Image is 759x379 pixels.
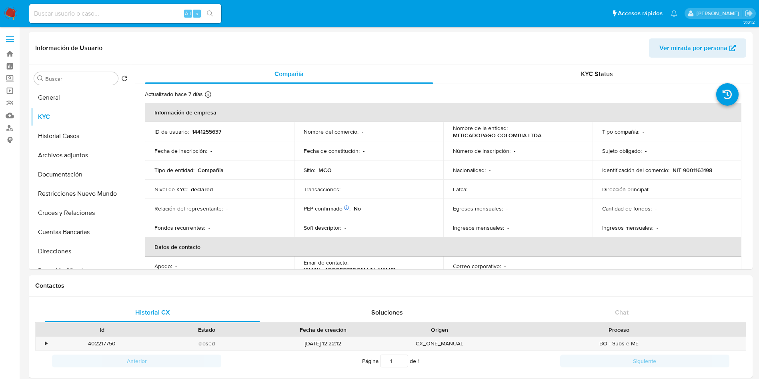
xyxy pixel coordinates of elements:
div: [DATE] 12:22:12 [259,337,387,350]
button: Datos Modificados [31,261,131,280]
p: Identificación del comercio : [602,166,669,174]
button: Volver al orden por defecto [121,75,128,84]
p: - [226,205,228,212]
p: PEP confirmado : [304,205,350,212]
div: Id [55,326,149,334]
p: - [645,147,647,154]
p: - [344,186,345,193]
p: Ingresos mensuales : [602,224,653,231]
div: • [45,340,47,347]
p: Dirección principal : [602,186,649,193]
p: Soft descriptor : [304,224,341,231]
p: Sujeto obligado : [602,147,642,154]
p: ID de usuario : [154,128,189,135]
p: Ingresos mensuales : [453,224,504,231]
button: Cuentas Bancarias [31,223,131,242]
p: - [471,186,472,193]
p: Compañia [198,166,224,174]
p: - [363,147,364,154]
p: Email de contacto : [304,259,348,266]
button: KYC [31,107,131,126]
span: Alt [185,10,191,17]
p: Fatca : [453,186,467,193]
p: MERCADOPAGO COLOMBIA LTDA [453,132,541,139]
button: search-icon [202,8,218,19]
div: Proceso [498,326,740,334]
p: Nacionalidad : [453,166,486,174]
button: Historial Casos [31,126,131,146]
p: Fondos recurrentes : [154,224,205,231]
p: - [504,263,506,270]
div: closed [154,337,259,350]
span: Accesos rápidos [618,9,663,18]
span: KYC Status [581,69,613,78]
div: Fecha de creación [265,326,382,334]
div: CX_ONE_MANUAL [387,337,492,350]
button: Siguiente [560,355,729,367]
p: - [175,263,177,270]
h1: Contactos [35,282,746,290]
th: Datos de contacto [145,237,741,257]
p: declared [191,186,213,193]
p: Número de inscripción : [453,147,511,154]
p: - [657,224,658,231]
button: General [31,88,131,107]
input: Buscar [45,75,115,82]
p: Nombre de la entidad : [453,124,508,132]
p: Nombre del comercio : [304,128,358,135]
span: Compañía [274,69,304,78]
th: Información de empresa [145,103,741,122]
p: Apodo : [154,263,172,270]
p: MCO [318,166,332,174]
button: Documentación [31,165,131,184]
p: - [506,205,508,212]
button: Anterior [52,355,221,367]
span: Historial CX [135,308,170,317]
p: - [489,166,491,174]
p: - [344,224,346,231]
p: Cantidad de fondos : [602,205,652,212]
div: 402217750 [50,337,154,350]
p: - [362,128,363,135]
h1: Información de Usuario [35,44,102,52]
p: Transacciones : [304,186,340,193]
button: Restricciones Nuevo Mundo [31,184,131,203]
p: Egresos mensuales : [453,205,503,212]
a: Salir [745,9,753,18]
p: Actualizado hace 7 días [145,90,203,98]
p: - [210,147,212,154]
button: Buscar [37,75,44,82]
p: Fecha de constitución : [304,147,360,154]
span: Chat [615,308,629,317]
span: Página de [362,355,420,367]
span: Ver mirada por persona [659,38,727,58]
span: s [196,10,198,17]
div: Origen [393,326,487,334]
span: Soluciones [371,308,403,317]
p: - [643,128,644,135]
p: Correo corporativo : [453,263,501,270]
p: Relación del representante : [154,205,223,212]
p: - [655,205,657,212]
p: Tipo compañía : [602,128,639,135]
input: Buscar usuario o caso... [29,8,221,19]
button: Ver mirada por persona [649,38,746,58]
p: No [354,205,361,212]
p: Tipo de entidad : [154,166,194,174]
p: damian.rodriguez@mercadolibre.com [697,10,742,17]
p: Nivel de KYC : [154,186,188,193]
p: - [507,224,509,231]
p: - [208,224,210,231]
span: 1 [418,357,420,365]
p: Sitio : [304,166,315,174]
p: - [514,147,515,154]
button: Cruces y Relaciones [31,203,131,223]
p: 1441255637 [192,128,221,135]
div: Estado [160,326,254,334]
a: Notificaciones [671,10,677,17]
div: BO - Subs e ME [492,337,746,350]
p: [EMAIL_ADDRESS][DOMAIN_NAME] [304,266,395,273]
p: NIT 9001163198 [673,166,712,174]
p: Fecha de inscripción : [154,147,207,154]
button: Direcciones [31,242,131,261]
